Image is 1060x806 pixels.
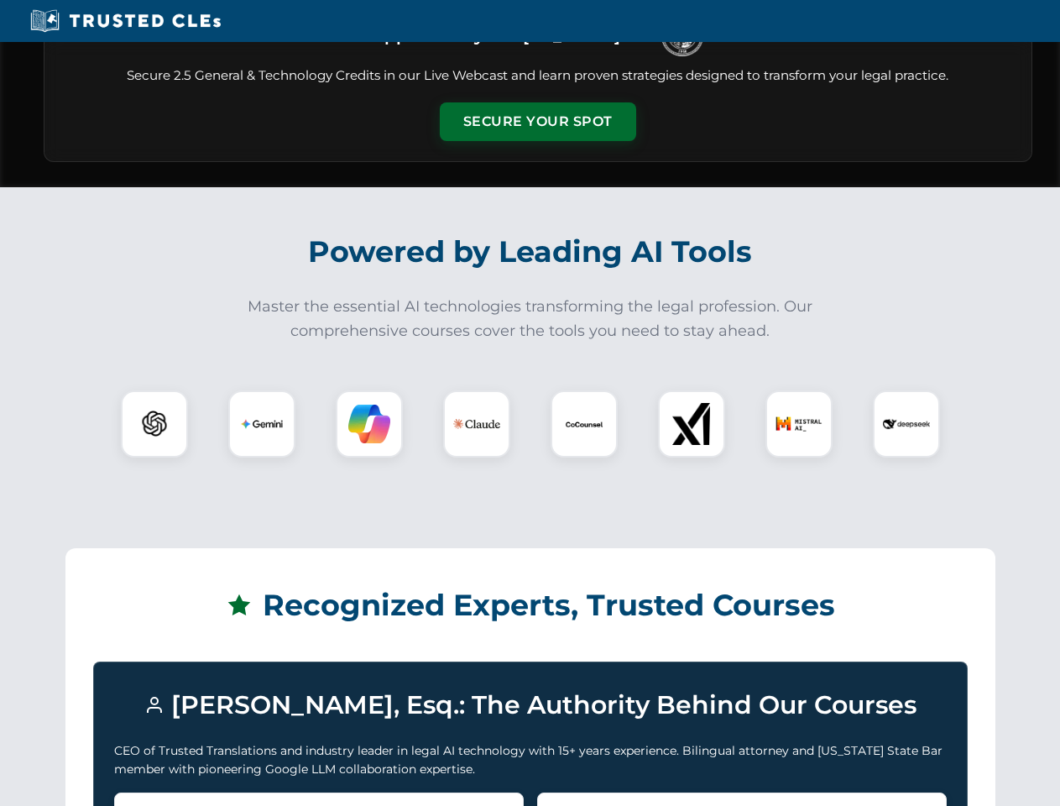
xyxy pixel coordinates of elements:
[453,400,500,447] img: Claude Logo
[241,403,283,445] img: Gemini Logo
[25,8,226,34] img: Trusted CLEs
[114,683,947,728] h3: [PERSON_NAME], Esq.: The Authority Behind Our Courses
[765,390,833,458] div: Mistral AI
[93,576,968,635] h2: Recognized Experts, Trusted Courses
[65,222,995,281] h2: Powered by Leading AI Tools
[775,400,822,447] img: Mistral AI Logo
[336,390,403,458] div: Copilot
[348,403,390,445] img: Copilot Logo
[873,390,940,458] div: DeepSeek
[130,400,179,448] img: ChatGPT Logo
[237,295,824,343] p: Master the essential AI technologies transforming the legal profession. Our comprehensive courses...
[671,403,713,445] img: xAI Logo
[114,741,947,779] p: CEO of Trusted Translations and industry leader in legal AI technology with 15+ years experience....
[563,403,605,445] img: CoCounsel Logo
[883,400,930,447] img: DeepSeek Logo
[65,66,1011,86] p: Secure 2.5 General & Technology Credits in our Live Webcast and learn proven strategies designed ...
[121,390,188,458] div: ChatGPT
[551,390,618,458] div: CoCounsel
[228,390,295,458] div: Gemini
[443,390,510,458] div: Claude
[440,102,636,141] button: Secure Your Spot
[658,390,725,458] div: xAI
